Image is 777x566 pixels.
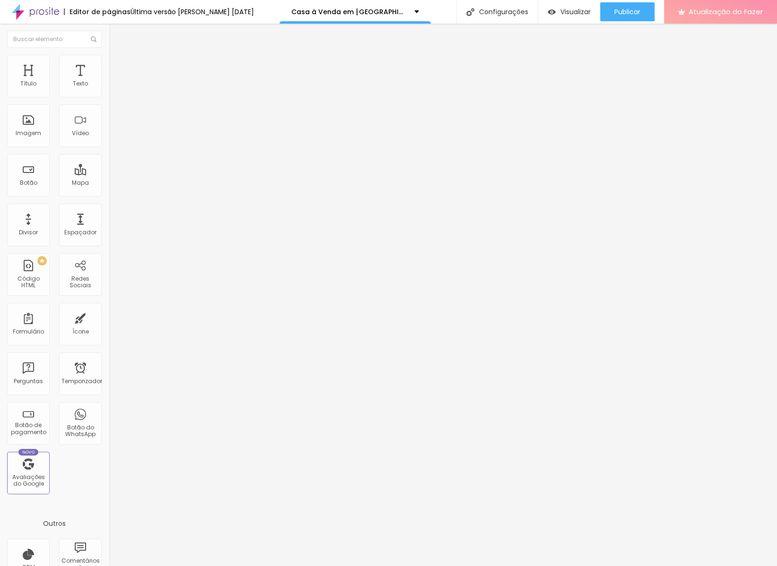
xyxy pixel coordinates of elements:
[109,24,777,566] iframe: Editor
[16,129,41,137] font: Imagem
[65,423,96,438] font: Botão do WhatsApp
[12,473,45,488] font: Avaliações do Google
[466,8,474,16] img: Ícone
[291,7,515,17] font: Casa à Venda em [GEOGRAPHIC_DATA] – [GEOGRAPHIC_DATA]
[43,519,66,528] font: Outros
[61,377,102,385] font: Temporizador
[689,7,763,17] font: Atualização do Fazer
[22,449,35,455] font: Novo
[560,7,591,17] font: Visualizar
[548,8,556,16] img: view-1.svg
[19,228,38,236] font: Divisor
[20,79,36,87] font: Título
[17,274,40,289] font: Código HTML
[614,7,640,17] font: Publicar
[538,2,600,21] button: Visualizar
[600,2,655,21] button: Publicar
[7,31,102,48] input: Buscar elemento
[20,179,37,187] font: Botão
[479,7,528,17] font: Configurações
[91,36,96,42] img: Ícone
[13,327,44,335] font: Formulário
[72,179,89,187] font: Mapa
[64,228,96,236] font: Espaçador
[72,129,89,137] font: Vídeo
[131,7,254,17] font: Última versão [PERSON_NAME] [DATE]
[70,274,91,289] font: Redes Sociais
[14,377,43,385] font: Perguntas
[72,327,89,335] font: Ícone
[70,7,131,17] font: Editor de páginas
[11,421,46,436] font: Botão de pagamento
[73,79,88,87] font: Texto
